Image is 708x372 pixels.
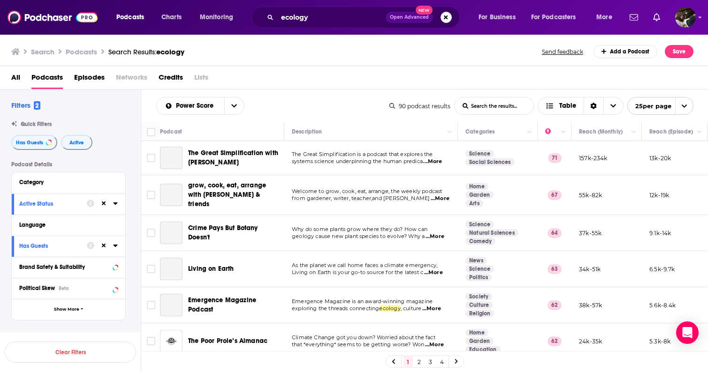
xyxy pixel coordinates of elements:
a: The Great Simplification with Nate Hagens [160,147,183,169]
div: Podcast [160,126,182,137]
span: Quick Filters [21,121,52,127]
a: Science [465,221,494,228]
a: Social Sciences [465,158,515,166]
img: The Poor Prole’s Almanac [160,330,183,352]
button: Show More [12,299,125,320]
p: 67 [548,190,562,200]
p: 63 [548,264,562,274]
span: systems science underpinning the human predica [292,158,423,164]
div: Search podcasts, credits, & more... [260,7,469,28]
div: Has Guests [19,243,81,249]
input: Search podcasts, credits, & more... [277,10,386,25]
a: The Poor Prole’s Almanac [188,336,267,346]
a: News [465,257,487,264]
a: Add a Podcast [594,45,658,58]
span: Toggle select row [147,191,155,199]
p: 5.3k-8k [649,337,670,345]
button: Column Actions [558,126,569,138]
a: grow, cook, eat, arrange with Sarah Raven & friends [160,184,183,206]
span: Toggle select row [147,265,155,273]
button: Send feedback [539,48,586,56]
span: Crime Pays But Botany Doesn't [188,224,258,241]
button: open menu [472,10,527,25]
span: Charts [161,11,182,24]
a: Home [465,183,488,190]
div: Open Intercom Messenger [676,321,699,344]
button: open menu [525,10,590,25]
a: 1 [403,356,413,367]
span: ...More [424,269,443,276]
a: Natural Sciences [465,229,518,237]
span: 25 per page [628,99,671,113]
span: Why do some plants grow where they do? How can [292,226,427,232]
span: Show More [54,307,79,312]
h3: Search [31,47,54,56]
a: Comedy [465,238,495,245]
span: ...More [423,158,442,165]
span: Table [559,103,576,109]
div: Reach (Episode) [649,126,693,137]
span: Toggle select row [147,154,155,162]
button: Political SkewBeta [19,282,118,294]
p: 5.6k-8.4k [649,301,676,309]
a: Emergence Magazine Podcast [188,296,281,314]
a: Science [465,150,494,157]
span: For Podcasters [531,11,576,24]
p: 34k-51k [579,265,601,273]
span: The Great Simplification with [PERSON_NAME] [188,149,278,166]
span: Monitoring [200,11,233,24]
div: Categories [465,126,495,137]
button: open menu [627,97,693,115]
a: Crime Pays But Botany Doesn't [160,222,183,244]
button: Column Actions [524,126,535,138]
a: Search Results:ecology [108,47,184,56]
a: All [11,70,20,89]
span: geology cause new plant species to evolve? Why a [292,233,425,239]
p: 38k-57k [579,301,602,309]
h2: Choose View [538,97,624,115]
span: Open Advanced [390,15,429,20]
a: Brand Safety & Suitability [19,261,118,273]
a: 2 [415,356,424,367]
p: 37k-55k [579,229,601,237]
button: Active [61,135,92,150]
div: Beta [59,285,69,291]
span: Political Skew [19,285,55,291]
a: Podcasts [31,70,63,89]
div: Sort Direction [584,97,603,114]
span: Active [69,140,84,145]
a: Living on Earth [160,258,183,280]
p: 62 [548,336,562,346]
button: open menu [224,97,244,114]
button: Has Guests [19,240,87,252]
span: 2 [34,101,40,110]
p: 157k-234k [579,154,608,162]
p: 64 [548,228,562,238]
span: Emergence Magazine is an award-winning magazine [292,298,433,305]
a: Show notifications dropdown [626,9,642,25]
img: User Profile [675,7,696,28]
span: Podcasts [116,11,144,24]
a: Emergence Magazine Podcast [160,294,183,316]
span: Living on Earth is your go-to source for the latest c [292,269,423,275]
a: Culture [465,301,493,309]
span: Has Guests [16,140,43,145]
span: ...More [426,233,444,240]
div: Power Score [545,126,558,137]
a: Crime Pays But Botany Doesn't [188,223,281,242]
p: 12k-19k [649,191,669,199]
a: Arts [465,200,483,207]
a: Credits [159,70,183,89]
button: open menu [110,10,156,25]
p: 71 [548,153,562,163]
div: Category [19,179,112,186]
a: The Great Simplification with [PERSON_NAME] [188,149,281,167]
span: Lists [194,70,208,89]
a: 3 [426,356,435,367]
p: 24k-35k [579,337,602,345]
a: Living on Earth [188,264,234,274]
img: Podchaser - Follow, Share and Rate Podcasts [8,8,98,26]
